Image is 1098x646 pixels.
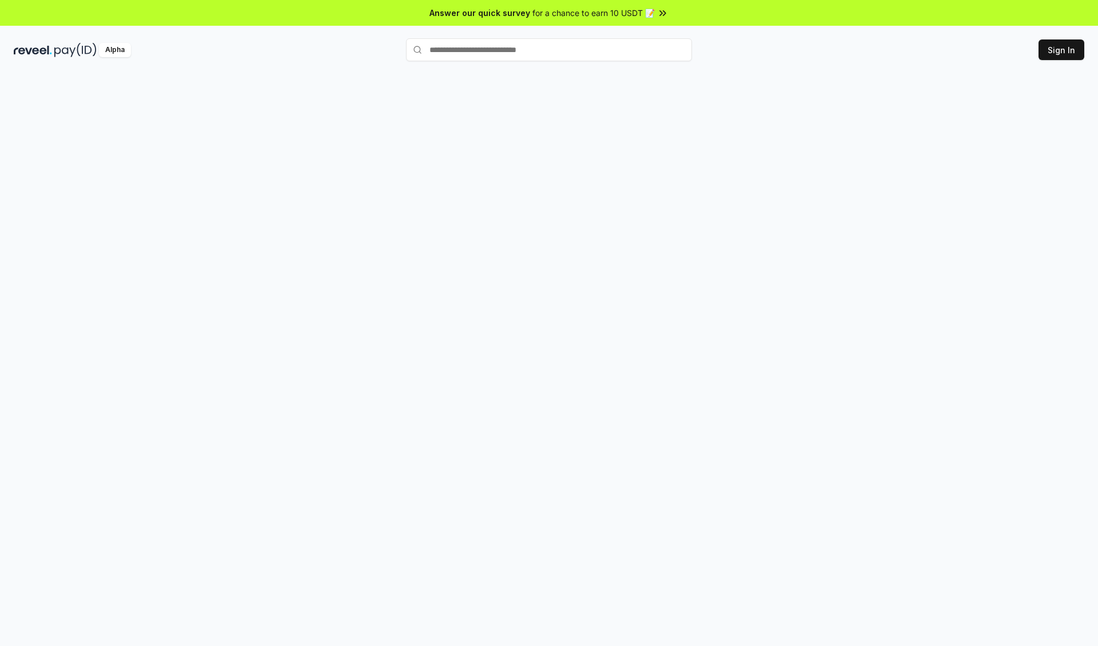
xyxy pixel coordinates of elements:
span: Answer our quick survey [429,7,530,19]
span: for a chance to earn 10 USDT 📝 [532,7,655,19]
div: Alpha [99,43,131,57]
button: Sign In [1039,39,1084,60]
img: pay_id [54,43,97,57]
img: reveel_dark [14,43,52,57]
